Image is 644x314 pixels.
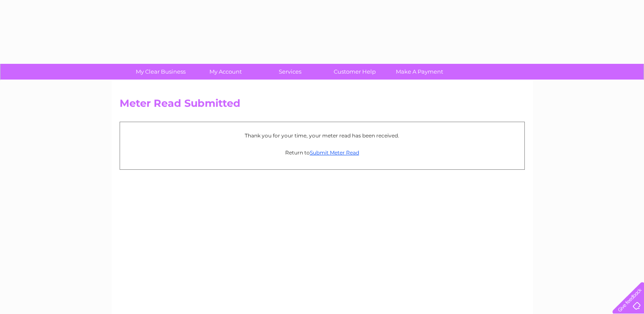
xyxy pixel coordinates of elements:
[190,64,260,80] a: My Account
[384,64,455,80] a: Make A Payment
[120,97,525,114] h2: Meter Read Submitted
[124,131,520,140] p: Thank you for your time, your meter read has been received.
[126,64,196,80] a: My Clear Business
[255,64,325,80] a: Services
[320,64,390,80] a: Customer Help
[310,149,359,156] a: Submit Meter Read
[124,148,520,157] p: Return to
